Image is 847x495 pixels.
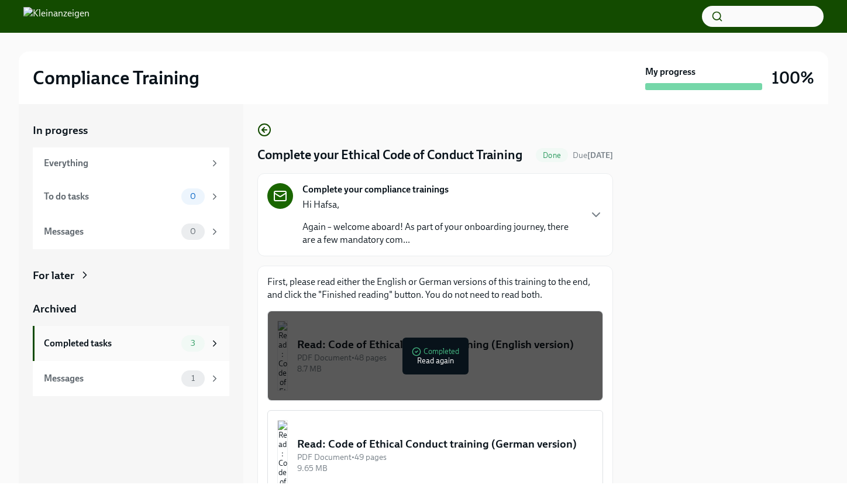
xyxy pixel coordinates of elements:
a: Messages1 [33,361,229,396]
div: For later [33,268,74,283]
span: 1 [184,374,202,383]
div: 9.65 MB [297,463,593,474]
div: PDF Document • 49 pages [297,452,593,463]
h4: Complete your Ethical Code of Conduct Training [257,146,522,164]
span: 0 [183,192,203,201]
span: 0 [183,227,203,236]
div: Everything [44,157,205,170]
div: Completed tasks [44,337,177,350]
img: Read: Code of Ethical Conduct training (German version) [277,420,288,490]
strong: My progress [645,66,695,78]
span: Done [536,151,568,160]
img: Read: Code of Ethical Conduct training (English version) [277,321,288,391]
a: In progress [33,123,229,138]
strong: [DATE] [587,150,613,160]
p: First, please read either the English or German versions of this training to the end, and click t... [267,276,603,301]
img: Kleinanzeigen [23,7,89,26]
a: Everything [33,147,229,179]
a: Archived [33,301,229,317]
span: 3 [184,339,202,348]
div: Read: Code of Ethical Conduct training (English version) [297,337,593,352]
span: Due [573,150,613,160]
div: PDF Document • 48 pages [297,352,593,363]
h2: Compliance Training [33,66,199,90]
a: Messages0 [33,214,229,249]
button: Read: Code of Ethical Conduct training (English version)PDF Document•48 pages8.7 MBCompletedRead ... [267,311,603,401]
div: Messages [44,372,177,385]
div: To do tasks [44,190,177,203]
p: Again – welcome aboard! As part of your onboarding journey, there are a few mandatory com... [302,221,580,246]
div: Read: Code of Ethical Conduct training (German version) [297,436,593,452]
a: Completed tasks3 [33,326,229,361]
p: Hi Hafsa, [302,198,580,211]
span: August 31st, 2025 09:00 [573,150,613,161]
a: For later [33,268,229,283]
div: 8.7 MB [297,363,593,374]
strong: Complete your compliance trainings [302,183,449,196]
a: To do tasks0 [33,179,229,214]
h3: 100% [772,67,814,88]
div: Messages [44,225,177,238]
